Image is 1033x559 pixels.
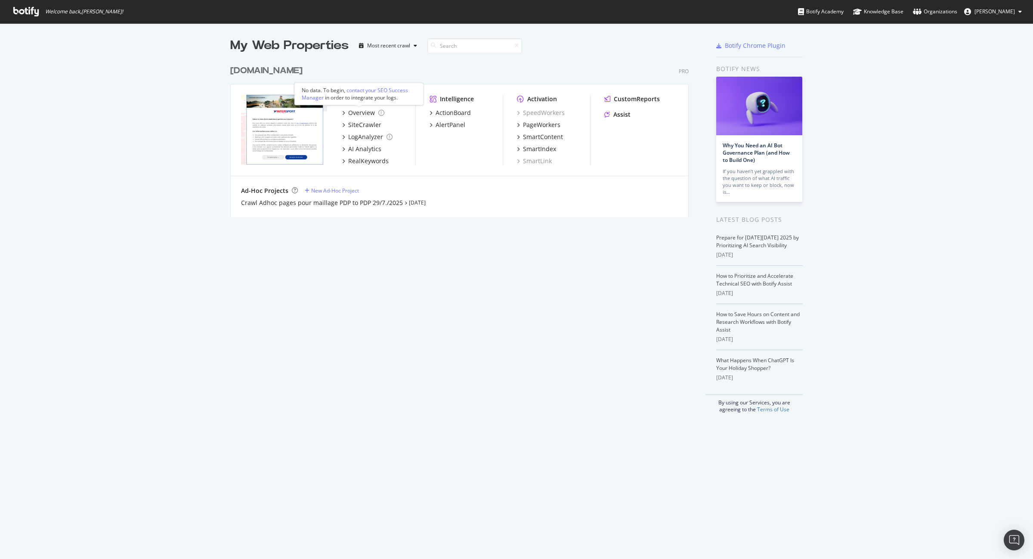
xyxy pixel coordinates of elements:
a: LogAnalyzer [342,133,393,141]
div: Overview [348,109,375,117]
button: Most recent crawl [356,39,421,53]
a: Why You Need an AI Bot Governance Plan (and How to Build One) [723,142,790,164]
a: How to Save Hours on Content and Research Workflows with Botify Assist [716,311,800,333]
div: Knowledge Base [853,7,903,16]
a: [DATE] [409,199,426,206]
div: LogAnalyzer [348,133,383,141]
img: Why You Need an AI Bot Governance Plan (and How to Build One) [716,77,802,135]
div: [DATE] [716,374,803,382]
a: AI Analytics [342,145,381,153]
div: Intelligence [440,95,474,103]
div: New Ad-Hoc Project [311,187,359,194]
input: Search [427,38,522,53]
div: Botify Academy [798,7,844,16]
div: [DATE] [716,289,803,297]
a: How to Prioritize and Accelerate Technical SEO with Botify Assist [716,272,793,287]
a: SmartContent [517,133,563,141]
a: What Happens When ChatGPT Is Your Holiday Shopper? [716,357,794,372]
div: ActionBoard [436,109,471,117]
div: SmartContent [523,133,563,141]
a: PageWorkers [517,121,560,129]
a: SmartLink [517,157,552,165]
div: Botify Chrome Plugin [725,41,786,50]
div: Botify news [716,64,803,74]
div: AlertPanel [436,121,465,129]
div: Ad-Hoc Projects [241,186,288,195]
a: SmartIndex [517,145,556,153]
a: Crawl Adhoc pages pour maillage PDP to PDP 29/7./2025 [241,199,403,207]
img: www.intersport.fr [241,95,328,165]
a: Prepare for [DATE][DATE] 2025 by Prioritizing AI Search Visibility [716,234,799,249]
div: contact your SEO Success Manager [302,87,408,101]
div: [DOMAIN_NAME] [230,65,303,77]
a: Assist [604,110,631,119]
a: New Ad-Hoc Project [305,187,359,194]
a: Overview [342,109,384,117]
div: Activation [527,95,557,103]
a: ActionBoard [430,109,471,117]
div: My Web Properties [230,37,349,54]
a: [DOMAIN_NAME] [230,65,306,77]
div: Assist [613,110,631,119]
div: Organizations [913,7,957,16]
div: CustomReports [614,95,660,103]
div: AI Analytics [348,145,381,153]
a: Terms of Use [757,406,789,413]
button: [PERSON_NAME] [957,5,1029,19]
div: Latest Blog Posts [716,215,803,224]
div: [DATE] [716,335,803,343]
div: SmartIndex [523,145,556,153]
div: Open Intercom Messenger [1004,530,1024,550]
a: SpeedWorkers [517,109,565,117]
div: No data. To begin, in order to integrate your logs. [302,87,416,101]
div: grid [230,54,696,217]
a: AlertPanel [430,121,465,129]
a: SiteCrawler [342,121,381,129]
span: Welcome back, [PERSON_NAME] ! [45,8,123,15]
span: Astrid Donnars [974,8,1015,15]
a: Botify Chrome Plugin [716,41,786,50]
a: RealKeywords [342,157,389,165]
div: If you haven’t yet grappled with the question of what AI traffic you want to keep or block, now is… [723,168,796,196]
div: [DATE] [716,251,803,259]
div: By using our Services, you are agreeing to the [705,394,803,413]
div: RealKeywords [348,157,389,165]
a: CustomReports [604,95,660,103]
div: Pro [679,68,689,75]
div: Most recent crawl [367,43,410,48]
div: SiteCrawler [348,121,381,129]
div: PageWorkers [523,121,560,129]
